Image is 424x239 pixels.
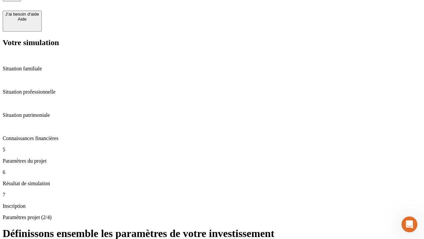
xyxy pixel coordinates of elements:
p: 5 [3,147,421,153]
p: Situation patrimoniale [3,112,421,118]
p: Situation familiale [3,66,421,72]
p: 7 [3,192,421,198]
div: J’ai besoin d'aide [5,12,39,17]
p: Inscription [3,203,421,209]
button: J’ai besoin d'aideAide [3,11,42,32]
p: Paramètres du projet [3,158,421,164]
p: Situation professionnelle [3,89,421,95]
h2: Votre simulation [3,38,421,47]
p: 6 [3,169,421,175]
div: Aide [5,17,39,22]
p: Résultat de simulation [3,181,421,187]
iframe: Intercom live chat [401,216,417,232]
p: Connaissances financières [3,135,421,141]
p: Paramètres projet (2/4) [3,214,421,220]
